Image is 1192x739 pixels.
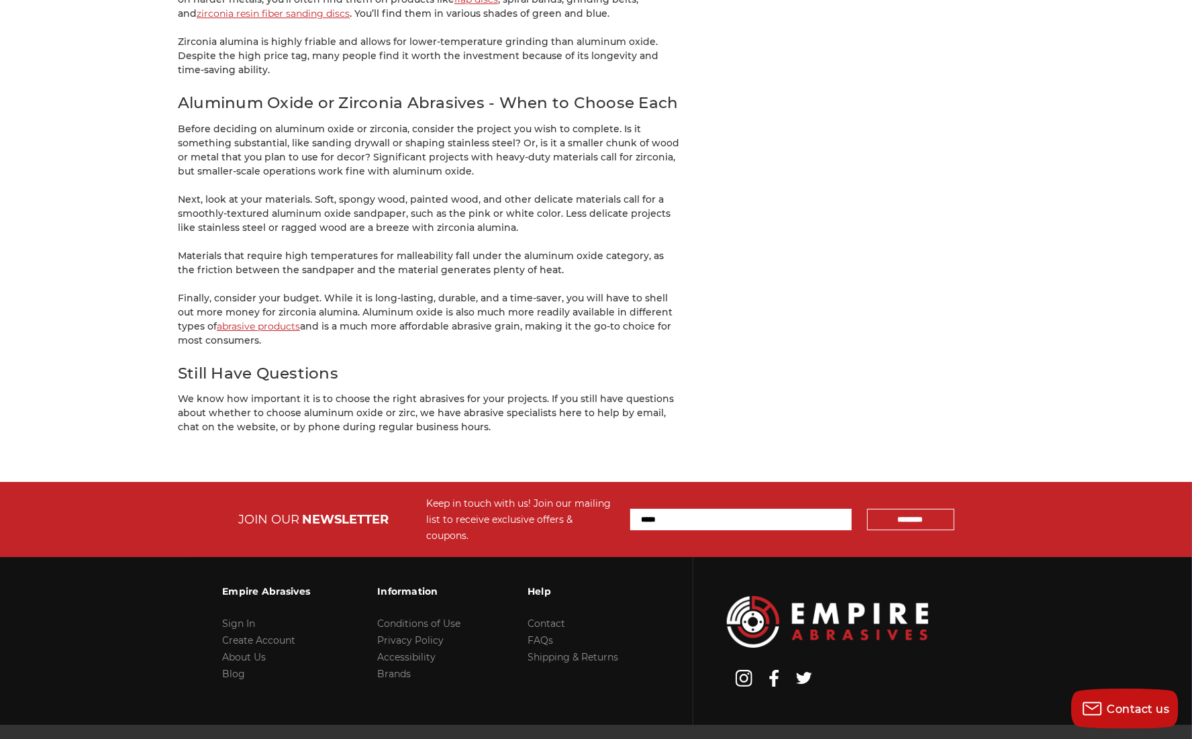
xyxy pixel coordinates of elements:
[178,291,681,348] p: Finally, consider your budget. While it is long-lasting, durable, and a time-saver, you will have...
[178,35,681,77] p: Zirconia alumina is highly friable and allows for lower-temperature grinding than aluminum oxide....
[528,577,618,605] h3: Help
[239,512,300,527] span: JOIN OUR
[197,7,350,19] a: zirconia resin fiber sanding discs
[528,634,553,646] a: FAQs
[377,577,460,605] h3: Information
[222,651,266,663] a: About Us
[178,392,681,434] p: We know how important it is to choose the right abrasives for your projects. If you still have qu...
[727,596,928,648] img: Empire Abrasives Logo Image
[178,249,681,277] p: Materials that require high temperatures for malleability fall under the aluminum oxide category,...
[528,618,565,630] a: Contact
[178,193,681,235] p: Next, look at your materials. Soft, spongy wood, painted wood, and other delicate materials call ...
[427,495,617,544] div: Keep in touch with us! Join our mailing list to receive exclusive offers & coupons.
[528,651,618,663] a: Shipping & Returns
[222,618,255,630] a: Sign In
[377,634,444,646] a: Privacy Policy
[377,651,436,663] a: Accessibility
[222,668,245,680] a: Blog
[178,362,681,385] h2: Still Have Questions
[222,634,295,646] a: Create Account
[178,91,681,115] h2: Aluminum Oxide or Zirconia Abrasives - When to Choose Each
[1071,689,1179,729] button: Contact us
[222,577,310,605] h3: Empire Abrasives
[303,512,389,527] span: NEWSLETTER
[217,320,300,332] a: abrasive products
[1107,703,1170,716] span: Contact us
[377,668,411,680] a: Brands
[377,618,460,630] a: Conditions of Use
[178,122,681,179] p: Before deciding on aluminum oxide or zirconia, consider the project you wish to complete. Is it s...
